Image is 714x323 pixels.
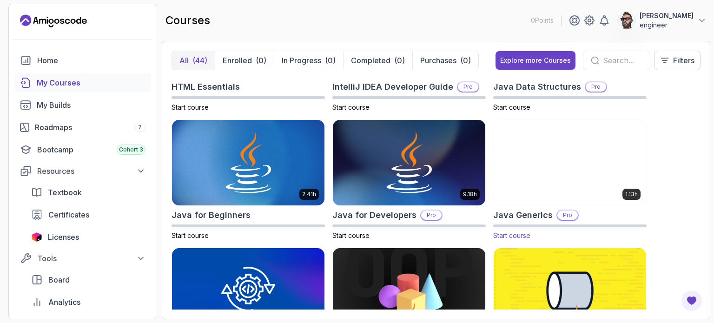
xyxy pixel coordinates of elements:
[332,209,416,222] h2: Java for Developers
[37,165,145,177] div: Resources
[48,209,89,220] span: Certificates
[14,163,151,179] button: Resources
[617,11,707,30] button: user profile image[PERSON_NAME]engineer
[14,51,151,70] a: home
[256,55,266,66] div: (0)
[14,140,151,159] a: bootcamp
[640,20,694,30] p: engineer
[172,209,251,222] h2: Java for Beginners
[460,55,471,66] div: (0)
[463,191,477,198] p: 9.18h
[14,250,151,267] button: Tools
[172,231,209,239] span: Start course
[681,290,703,312] button: Open Feedback Button
[172,120,324,205] img: Java for Beginners card
[26,205,151,224] a: certificates
[531,16,554,25] p: 0 Points
[332,80,453,93] h2: IntelliJ IDEA Developer Guide
[35,122,145,133] div: Roadmaps
[192,55,207,66] div: (44)
[20,13,87,28] a: Landing page
[14,73,151,92] a: courses
[165,13,210,28] h2: courses
[640,11,694,20] p: [PERSON_NAME]
[37,55,145,66] div: Home
[48,187,82,198] span: Textbook
[48,231,79,243] span: Licenses
[351,55,390,66] p: Completed
[223,55,252,66] p: Enrolled
[119,146,143,153] span: Cohort 3
[179,55,189,66] p: All
[618,12,635,29] img: user profile image
[172,103,209,111] span: Start course
[48,297,80,308] span: Analytics
[172,80,240,93] h2: HTML Essentials
[37,77,145,88] div: My Courses
[654,51,701,70] button: Filters
[673,55,694,66] p: Filters
[421,211,442,220] p: Pro
[420,55,456,66] p: Purchases
[458,82,478,92] p: Pro
[493,80,581,93] h2: Java Data Structures
[412,51,478,70] button: Purchases(0)
[325,55,336,66] div: (0)
[172,51,215,70] button: All(44)
[26,183,151,202] a: textbook
[37,144,145,155] div: Bootcamp
[557,211,578,220] p: Pro
[332,103,370,111] span: Start course
[26,270,151,289] a: board
[138,124,142,131] span: 7
[490,118,650,208] img: Java Generics card
[500,56,571,65] div: Explore more Courses
[343,51,412,70] button: Completed(0)
[496,51,575,70] button: Explore more Courses
[274,51,343,70] button: In Progress(0)
[333,120,485,205] img: Java for Developers card
[282,55,321,66] p: In Progress
[586,82,606,92] p: Pro
[302,191,316,198] p: 2.41h
[37,253,145,264] div: Tools
[26,228,151,246] a: licenses
[493,231,530,239] span: Start course
[215,51,274,70] button: Enrolled(0)
[603,55,642,66] input: Search...
[26,293,151,311] a: analytics
[332,231,370,239] span: Start course
[493,209,553,222] h2: Java Generics
[14,96,151,114] a: builds
[625,191,638,198] p: 1.13h
[14,118,151,137] a: roadmaps
[48,274,70,285] span: Board
[37,99,145,111] div: My Builds
[394,55,405,66] div: (0)
[31,232,42,242] img: jetbrains icon
[493,103,530,111] span: Start course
